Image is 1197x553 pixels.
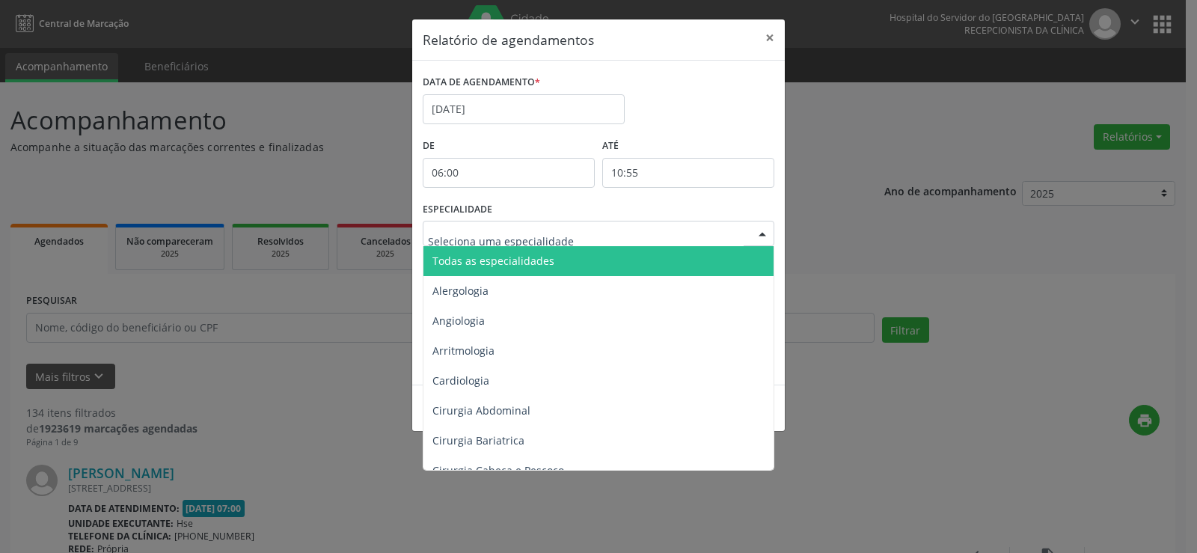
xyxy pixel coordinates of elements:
input: Selecione o horário inicial [423,158,595,188]
label: ESPECIALIDADE [423,198,492,221]
label: De [423,135,595,158]
span: Cirurgia Bariatrica [432,433,524,447]
span: Arritmologia [432,343,495,358]
span: Cirurgia Abdominal [432,403,530,418]
h5: Relatório de agendamentos [423,30,594,49]
input: Seleciona uma especialidade [428,226,744,256]
label: DATA DE AGENDAMENTO [423,71,540,94]
label: ATÉ [602,135,774,158]
button: Close [755,19,785,56]
input: Selecione o horário final [602,158,774,188]
span: Todas as especialidades [432,254,554,268]
input: Selecione uma data ou intervalo [423,94,625,124]
span: Cirurgia Cabeça e Pescoço [432,463,564,477]
span: Alergologia [432,284,489,298]
span: Angiologia [432,314,485,328]
span: Cardiologia [432,373,489,388]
